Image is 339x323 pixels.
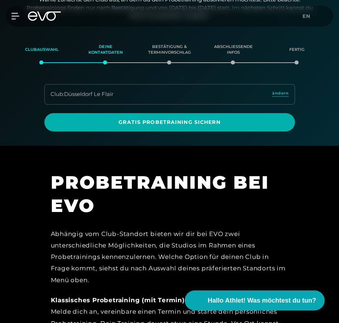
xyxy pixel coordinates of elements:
span: Gratis Probetraining sichern [53,119,286,126]
div: Abschließende Infos [210,40,256,59]
span: en [302,13,310,19]
div: Fertig [274,40,320,59]
button: Hallo Athlet! Was möchtest du tun? [185,290,325,310]
div: Club : Düsseldorf Le Flair [50,90,113,98]
a: Gratis Probetraining sichern [44,113,295,131]
div: Abhängig vom Club-Standort bieten wir dir bei EVO zwei unterschiedliche Möglichkeiten, die Studio... [51,228,289,286]
strong: Klassisches Probetraining (mit Termin): [51,297,187,304]
div: Deine Kontaktdaten [83,40,129,59]
div: Bestätigung & Terminvorschlag [146,40,192,59]
span: Hallo Athlet! Was möchtest du tun? [208,296,316,305]
a: en [302,12,315,20]
h1: PROBETRAINING BEI EVO [51,171,289,217]
div: Clubauswahl [19,40,65,59]
span: ändern [272,90,289,96]
a: ändern [272,90,289,98]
